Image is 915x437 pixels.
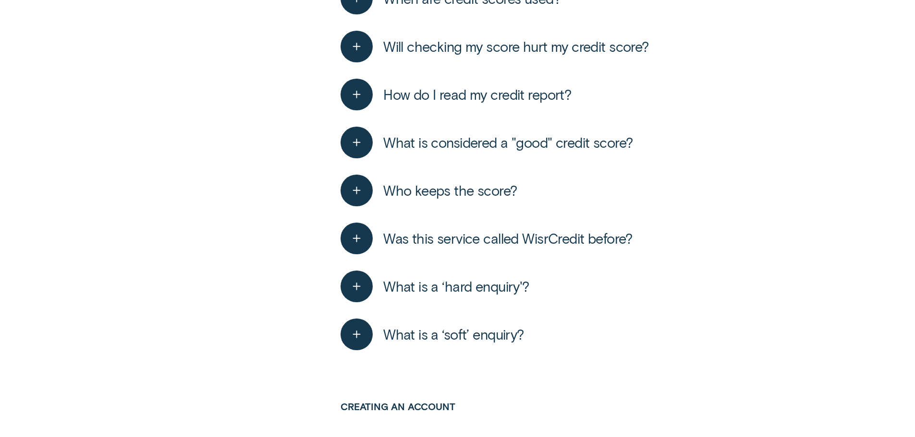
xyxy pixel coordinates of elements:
h3: Creating an account [341,401,818,436]
span: Was this service called WisrCredit before? [383,230,633,247]
button: Will checking my score hurt my credit score? [341,31,648,63]
span: Who keeps the score? [383,182,517,199]
span: What is considered a "good" credit score? [383,134,633,151]
button: Who keeps the score? [341,175,517,207]
span: What is a ‘hard enquiry'? [383,278,529,295]
button: How do I read my credit report? [341,79,571,111]
button: Was this service called WisrCredit before? [341,223,633,255]
button: What is a ‘soft’ enquiry? [341,319,524,351]
button: What is a ‘hard enquiry'? [341,271,529,303]
span: How do I read my credit report? [383,86,571,103]
span: What is a ‘soft’ enquiry? [383,326,524,343]
button: What is considered a "good" credit score? [341,127,633,159]
span: Will checking my score hurt my credit score? [383,38,649,55]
